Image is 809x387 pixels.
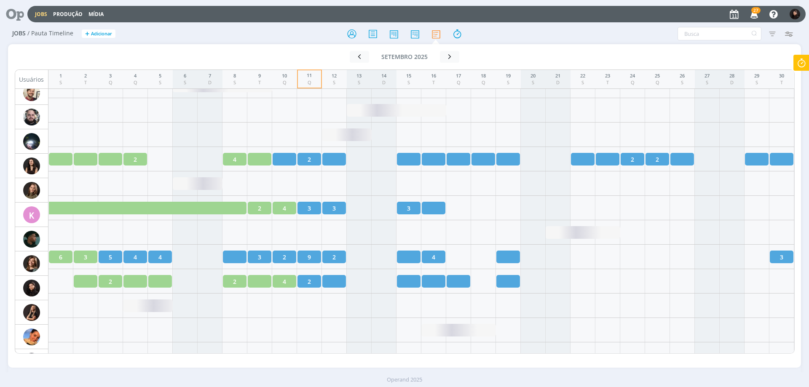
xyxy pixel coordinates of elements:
span: 2 [258,204,261,213]
span: 2 [134,155,137,164]
span: 6 [59,253,62,262]
div: K [23,206,40,223]
div: S [506,79,511,86]
a: Mídia [88,11,104,18]
div: 14 [381,72,386,80]
span: 2 [656,155,659,164]
span: 27 [751,7,761,13]
span: 9 [308,253,311,262]
div: 7 [208,72,212,80]
div: Q [134,79,137,86]
div: T [84,79,87,86]
input: Busca [678,27,761,40]
button: L [789,7,801,21]
div: S [530,79,536,86]
span: setembro 2025 [381,53,428,61]
div: Q [307,79,312,86]
div: Q [630,79,635,86]
div: 9 [258,72,261,80]
span: 2 [332,253,336,262]
span: 4 [283,277,286,286]
span: 2 [109,277,112,286]
div: T [258,79,261,86]
div: 26 [680,72,685,80]
a: Jobs [35,11,47,18]
span: 2 [283,253,286,262]
div: D [555,79,560,86]
img: L [790,9,800,19]
img: L [23,255,40,272]
span: 3 [308,204,311,213]
div: 8 [233,72,236,80]
span: 4 [158,253,162,262]
div: 11 [307,72,312,79]
div: S [580,79,585,86]
div: S [356,79,362,86]
div: 3 [109,72,113,80]
span: 4 [233,155,236,164]
div: 29 [754,72,759,80]
img: G [23,84,40,101]
span: 2 [631,155,634,164]
div: 2 [84,72,87,80]
div: 21 [555,72,560,80]
a: Produção [53,11,83,18]
div: 20 [530,72,536,80]
span: 4 [432,253,435,262]
img: G [23,109,40,125]
div: 1 [59,72,62,80]
div: Q [655,79,660,86]
img: G [23,133,40,150]
img: L [23,353,40,370]
img: J [23,182,40,199]
div: T [779,79,784,86]
div: 13 [356,72,362,80]
button: 27 [745,7,762,22]
div: S [705,79,710,86]
img: L [23,328,40,345]
img: I [23,157,40,174]
div: 4 [134,72,137,80]
div: S [184,79,186,86]
button: +Adicionar [82,29,115,38]
span: 3 [407,204,410,213]
div: Q [282,79,287,86]
div: 30 [779,72,784,80]
span: 4 [134,253,137,262]
span: / Pauta Timeline [27,30,73,37]
span: 3 [84,253,87,262]
button: setembro 2025 [369,51,440,63]
div: D [208,79,212,86]
div: 23 [605,72,610,80]
img: K [23,231,40,248]
div: D [381,79,386,86]
span: 2 [233,277,236,286]
div: S [233,79,236,86]
div: 18 [481,72,486,80]
span: 4 [283,204,286,213]
div: 15 [406,72,411,80]
div: D [729,79,734,86]
div: 10 [282,72,287,80]
div: Usuários [15,70,48,89]
div: 12 [332,72,337,80]
div: 25 [655,72,660,80]
div: Q [456,79,461,86]
div: S [754,79,759,86]
div: 28 [729,72,734,80]
div: 17 [456,72,461,80]
span: Adicionar [91,31,112,37]
div: T [605,79,610,86]
button: Jobs [32,11,50,18]
button: Produção [51,11,85,18]
div: T [431,79,436,86]
button: Mídia [86,11,106,18]
div: S [159,79,161,86]
span: 2 [308,277,311,286]
div: 16 [431,72,436,80]
div: Q [481,79,486,86]
div: S [332,79,337,86]
div: S [406,79,411,86]
span: 3 [332,204,336,213]
div: S [59,79,62,86]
